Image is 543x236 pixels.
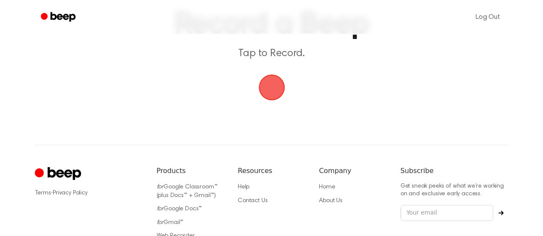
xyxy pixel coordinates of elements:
a: forGmail™ [157,220,184,226]
button: Beep Logo [259,75,285,100]
a: About Us [319,198,343,204]
button: Subscribe [493,210,509,215]
i: for [157,184,164,190]
p: Get sneak peeks of what we’re working on and exclusive early access. [400,183,509,198]
a: Home [319,184,335,190]
h6: Company [319,166,386,176]
div: · [35,189,143,197]
a: forGoogle Docs™ [157,206,202,212]
input: Your email [400,205,493,221]
i: for [157,206,164,212]
a: Log Out [467,7,509,27]
p: Tap to Record. [107,47,437,61]
h6: Resources [238,166,305,176]
a: forGoogle Classroom™ (plus Docs™ + Gmail™) [157,184,218,199]
h6: Subscribe [400,166,509,176]
a: Help [238,184,249,190]
a: Cruip [35,166,83,182]
a: Beep [35,9,83,26]
a: Contact Us [238,198,267,204]
a: Privacy Policy [53,190,88,196]
i: for [157,220,164,226]
h6: Products [157,166,224,176]
a: Terms [35,190,51,196]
